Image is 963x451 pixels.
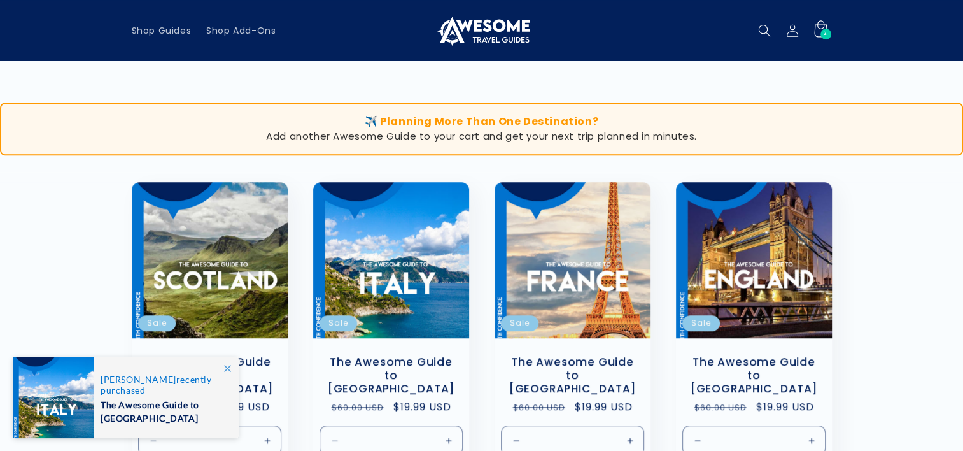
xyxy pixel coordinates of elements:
[326,355,456,395] a: The Awesome Guide to [GEOGRAPHIC_DATA]
[824,29,827,39] span: 2
[144,355,275,395] a: The Awesome Guide to [GEOGRAPHIC_DATA]
[124,17,199,44] a: Shop Guides
[434,15,530,46] img: Awesome Travel Guides
[199,17,283,44] a: Shop Add-Ons
[750,17,778,45] summary: Search
[689,355,819,395] a: The Awesome Guide to [GEOGRAPHIC_DATA]
[132,25,192,36] span: Shop Guides
[365,114,598,129] span: ✈️ Planning More Than One Destination?
[101,374,225,396] span: recently purchased
[101,396,225,425] span: The Awesome Guide to [GEOGRAPHIC_DATA]
[101,374,176,385] span: [PERSON_NAME]
[507,355,638,395] a: The Awesome Guide to [GEOGRAPHIC_DATA]
[429,10,534,50] a: Awesome Travel Guides
[206,25,276,36] span: Shop Add-Ons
